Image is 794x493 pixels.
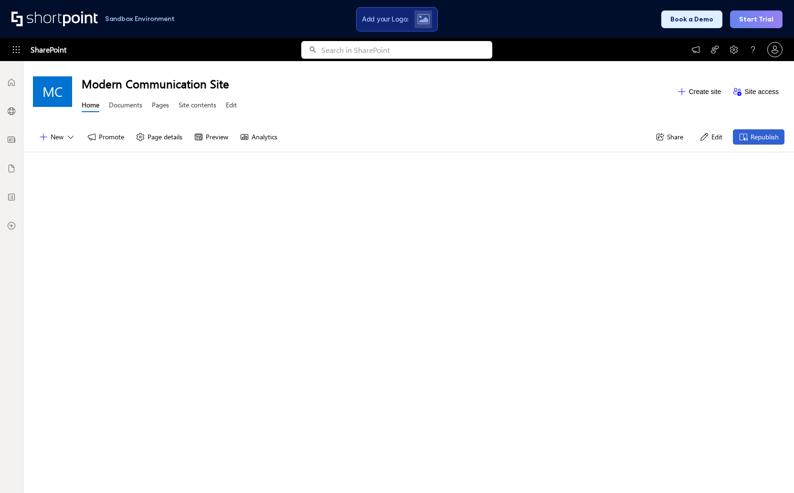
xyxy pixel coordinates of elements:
button: Create site [671,84,727,99]
button: Promote [81,129,130,145]
span: Add your Logo: [362,15,409,23]
button: Edit [694,129,728,145]
button: Republish [733,129,784,145]
button: Page details [130,129,188,145]
a: Documents [109,100,142,112]
h1: Sandbox Environment [105,16,175,21]
button: Share [649,129,689,145]
span: MC [42,84,63,99]
button: Site access [727,84,784,99]
button: New [33,129,81,145]
input: Search in SharePoint [321,41,492,59]
a: Pages [152,100,169,112]
a: Edit [226,100,237,112]
button: Preview [188,129,234,145]
button: Start Trial [730,10,783,28]
button: Analytics [234,129,283,145]
a: Home [82,100,99,112]
a: Site contents [179,100,216,112]
button: Book a Demo [661,10,722,28]
iframe: Chat Widget [746,447,794,493]
h1: Modern Communication Site [82,76,671,91]
img: Upload logo [417,14,430,24]
span: SharePoint [31,38,66,61]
